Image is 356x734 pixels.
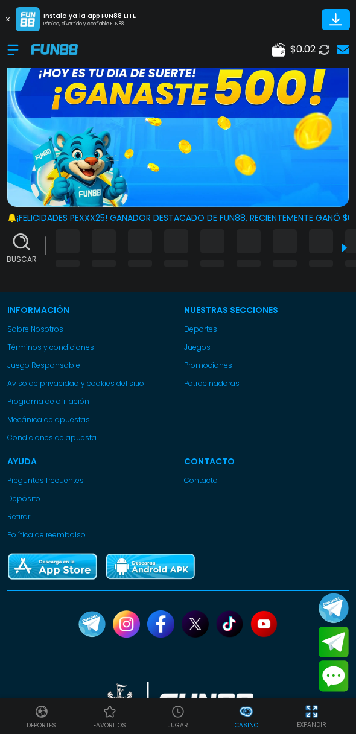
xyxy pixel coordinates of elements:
[7,324,172,335] a: Sobre Nosotros
[43,21,136,28] p: Rápido, divertido y confiable FUN88
[7,552,98,581] img: App Store
[75,703,144,730] a: Casino FavoritosCasino Favoritosfavoritos
[7,432,172,443] a: Condiciones de apuesta
[103,682,253,726] img: New Castle
[34,704,49,719] img: Deportes
[27,721,56,730] p: Deportes
[319,660,349,692] button: Contact customer service
[103,704,117,719] img: Casino Favoritos
[7,304,172,317] p: Información
[7,475,172,486] a: Preguntas frecuentes
[31,44,78,54] img: Company Logo
[93,721,126,730] p: favoritos
[7,511,172,522] a: Retirar
[184,475,349,486] a: Contacto
[7,703,75,730] a: DeportesDeportesDeportes
[105,552,195,581] img: Play Store
[7,414,172,425] a: Mecánica de apuestas
[290,42,316,57] span: $ 0.02
[43,11,136,21] p: Instala ya la app FUN88 LITE
[297,720,326,729] p: EXPANDIR
[319,592,349,624] button: Join telegram channel
[7,36,349,207] img: GANASTE 500
[144,703,212,730] a: Casino JugarCasino JugarJUGAR
[7,342,172,353] a: Términos y condiciones
[7,493,172,504] a: Depósito
[319,627,349,658] button: Join telegram
[184,360,349,371] a: Promociones
[7,530,172,540] a: Política de reembolso
[7,378,172,389] a: Aviso de privacidad y cookies del sitio
[184,342,211,353] button: Juegos
[184,304,349,317] p: Nuestras Secciones
[184,378,349,389] a: Patrocinadoras
[7,455,172,468] p: Ayuda
[184,324,349,335] a: Deportes
[168,721,188,730] p: JUGAR
[171,704,185,719] img: Casino Jugar
[16,7,40,31] img: App Logo
[7,396,172,407] a: Programa de afiliación
[7,254,37,265] p: Buscar
[212,703,281,730] a: CasinoCasinoCasino
[304,704,319,719] img: hide
[7,360,172,371] a: Juego Responsable
[235,721,258,730] p: Casino
[184,455,349,468] p: Contacto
